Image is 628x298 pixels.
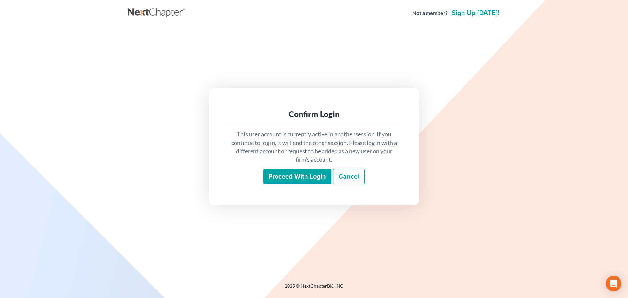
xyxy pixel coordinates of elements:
[263,169,331,184] input: Proceed with login
[230,130,398,164] p: This user account is currently active in another session. If you continue to log in, it will end ...
[606,276,621,291] div: Open Intercom Messenger
[333,169,365,184] a: Cancel
[450,10,500,16] a: Sign up [DATE]!
[128,283,500,294] div: 2025 © NextChapterBK, INC
[412,9,448,17] strong: Not a member?
[230,109,398,119] div: Confirm Login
